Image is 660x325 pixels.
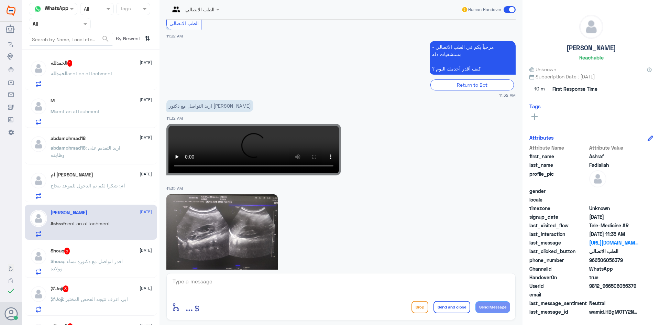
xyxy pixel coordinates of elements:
[51,210,87,216] h5: Ashraf Fadlallah
[433,301,470,313] button: Send and close
[589,205,639,212] span: Unknown
[29,33,113,45] input: Search by Name, Local etc…
[63,296,128,302] span: : ابي اعرف نتيجه الفحص المختبر
[51,108,55,114] span: M
[67,71,112,76] span: sent an attachment
[166,186,183,191] span: 11:35 AM
[4,307,18,320] button: Avatar
[51,71,67,76] span: الحمدلله
[529,205,588,212] span: timezone
[51,220,65,226] span: Ashraf
[30,248,47,265] img: defaultAdmin.png
[140,171,152,177] span: [DATE]
[589,265,639,272] span: 2
[51,145,120,158] span: : اريد التقديم على وظايفه
[186,299,193,315] button: ...
[65,220,110,226] span: sent an attachment
[166,34,183,38] span: 11:32 AM
[580,15,603,39] img: defaultAdmin.png
[140,285,152,291] span: [DATE]
[30,285,47,303] img: defaultAdmin.png
[529,134,554,141] h6: Attributes
[529,161,588,169] span: last_name
[51,248,70,254] h5: Shouq
[566,44,616,52] h5: [PERSON_NAME]
[140,59,152,66] span: [DATE]
[166,100,253,112] p: 11/8/2025, 11:32 AM
[430,41,516,75] p: 11/8/2025, 11:32 AM
[166,194,278,278] img: 2216008888915403.jpg
[589,230,639,238] span: 2025-08-11T08:35:16.74Z
[589,170,606,187] img: defaultAdmin.png
[529,103,541,109] h6: Tags
[529,213,588,220] span: signup_date
[529,222,588,229] span: last_visited_flow
[51,172,93,178] h5: ام عامر
[529,196,588,203] span: locale
[51,296,63,302] span: 🕊Joji
[63,285,69,292] span: 3
[529,66,556,73] span: Unknown
[411,301,428,313] button: Drop
[64,248,70,254] span: 5
[529,274,588,281] span: HandoverOn
[529,230,588,238] span: last_interaction
[51,98,55,104] h5: M
[186,301,193,313] span: ...
[529,187,588,195] span: gender
[51,60,73,67] h5: الحمدلله
[67,60,73,67] span: 1
[120,183,125,188] span: ام
[113,33,142,46] span: By Newest
[529,282,588,290] span: UserId
[589,248,639,255] span: الطب الاتصالي
[101,33,110,45] button: search
[529,265,588,272] span: ChannelId
[589,213,639,220] span: 2024-11-02T12:12:22.162Z
[140,97,152,103] span: [DATE]
[529,73,653,80] span: Subscription Date : [DATE]
[589,196,639,203] span: null
[589,257,639,264] span: 966506056379
[589,282,639,290] span: 9812_966506056379
[119,5,131,14] div: Tags
[140,134,152,141] span: [DATE]
[589,291,639,298] span: null
[529,291,588,298] span: email
[552,85,597,93] span: First Response Time
[51,136,86,141] h5: abdamohmad18
[166,116,183,120] span: 11:32 AM
[468,7,501,13] span: Human Handover
[30,210,47,227] img: defaultAdmin.png
[589,161,639,169] span: Fadlallah
[589,308,639,315] span: wamid.HBgMOTY2NTA2MDU2Mzc5FQIAEhggNTE3QUQzNTJCMzM4N0Y5Nzg2QTlCRjAyQzQxOEVBQUUA
[140,247,152,253] span: [DATE]
[589,274,639,281] span: true
[30,172,47,189] img: defaultAdmin.png
[430,79,514,90] div: Return to Bot
[589,239,639,246] a: [URL][DOMAIN_NAME]
[51,183,120,188] span: : شكرا لكم تم الدخول للموعد بنجاح
[529,308,588,315] span: last_message_id
[169,20,199,26] span: الطب الاتصالي
[101,35,110,43] span: search
[55,108,100,114] span: sent an attachment
[589,144,639,151] span: Attribute Value
[51,258,123,271] span: : اقدر اتواصل مع دكتورة نساء وولاده
[529,153,588,160] span: first_name
[140,209,152,215] span: [DATE]
[30,98,47,115] img: defaultAdmin.png
[529,83,550,95] span: 10 m
[529,170,588,186] span: profile_pic
[7,5,15,16] img: Widebot Logo
[30,136,47,153] img: defaultAdmin.png
[589,153,639,160] span: Ashraf
[589,222,639,229] span: Tele-Medicine AR
[529,239,588,246] span: last_message
[579,54,604,61] h6: Reachable
[145,33,150,44] i: ⇅
[529,300,588,307] span: last_message_sentiment
[529,257,588,264] span: phone_number
[499,92,516,98] span: 11:32 AM
[589,187,639,195] span: null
